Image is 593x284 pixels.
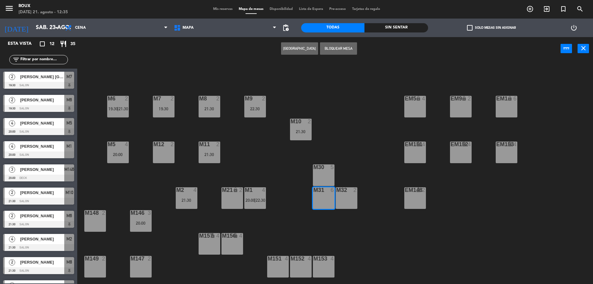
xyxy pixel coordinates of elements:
[239,233,243,239] div: 4
[507,142,512,147] i: lock
[467,25,516,31] label: Solo mesas sin asignar
[308,256,311,261] div: 4
[64,166,74,173] span: M146
[199,107,220,111] div: 21:30
[507,96,512,101] i: lock
[66,73,72,80] span: M7
[5,4,14,15] button: menu
[20,166,64,173] span: [PERSON_NAME]
[70,40,75,48] span: 35
[66,212,72,219] span: M6
[320,42,357,55] button: Bloquear Mesa
[561,44,572,53] button: power_input
[9,236,15,242] span: 4
[216,142,220,147] div: 2
[130,221,152,225] div: 20:00
[570,24,578,32] i: power_settings_new
[326,7,349,11] span: Pre-acceso
[3,40,44,48] div: Esta vista
[349,7,383,11] span: Tarjetas de regalo
[560,5,567,13] i: turned_in_not
[148,256,151,261] div: 2
[282,24,289,32] span: pending_actions
[39,40,46,48] i: crop_square
[49,40,54,48] span: 12
[513,96,517,101] div: 6
[9,97,15,103] span: 2
[580,45,587,52] i: close
[125,96,128,101] div: 2
[176,198,197,202] div: 21:30
[330,256,334,261] div: 4
[239,187,243,193] div: 2
[422,187,426,193] div: 2
[416,142,421,147] i: lock
[19,3,68,9] div: Roux
[467,25,473,31] span: check_box_outline_blank
[125,142,128,147] div: 4
[66,96,72,104] span: M6
[20,143,64,150] span: [PERSON_NAME]
[262,187,266,193] div: 4
[20,56,68,63] input: Filtrar por nombre...
[290,129,312,134] div: 21:30
[233,187,238,193] i: lock
[66,142,72,150] span: M1
[9,213,15,219] span: 2
[364,23,428,32] div: Sin sentar
[20,74,64,80] span: [PERSON_NAME] [GEOGRAPHIC_DATA]
[468,142,471,147] div: 4
[20,259,64,265] span: [PERSON_NAME]
[254,198,256,203] span: |
[416,96,421,101] i: lock
[9,190,15,196] span: 2
[576,5,584,13] i: search
[117,106,119,111] span: |
[170,142,174,147] div: 2
[422,96,426,101] div: 4
[210,7,236,11] span: Mis reservas
[102,256,106,261] div: 2
[102,210,106,216] div: 2
[12,56,20,63] i: filter_list
[148,210,151,216] div: 3
[330,164,334,170] div: 5
[233,233,238,238] i: lock
[281,42,318,55] button: [GEOGRAPHIC_DATA]
[267,7,296,11] span: Disponibilidad
[526,5,534,13] i: add_circle_outline
[210,233,215,238] i: lock
[308,119,311,124] div: 2
[256,198,265,203] span: 22:30
[20,189,64,196] span: [PERSON_NAME]
[65,189,73,196] span: M10
[20,236,64,242] span: [PERSON_NAME]
[416,187,421,193] i: lock
[5,4,14,13] i: menu
[353,187,357,193] div: 2
[216,96,220,101] div: 2
[176,187,177,193] div: M2
[236,7,267,11] span: Mapa de mesas
[170,96,174,101] div: 2
[578,44,589,53] button: close
[9,259,15,265] span: 2
[75,26,86,30] span: Cena
[513,142,517,147] div: 4
[246,198,255,203] span: 20:00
